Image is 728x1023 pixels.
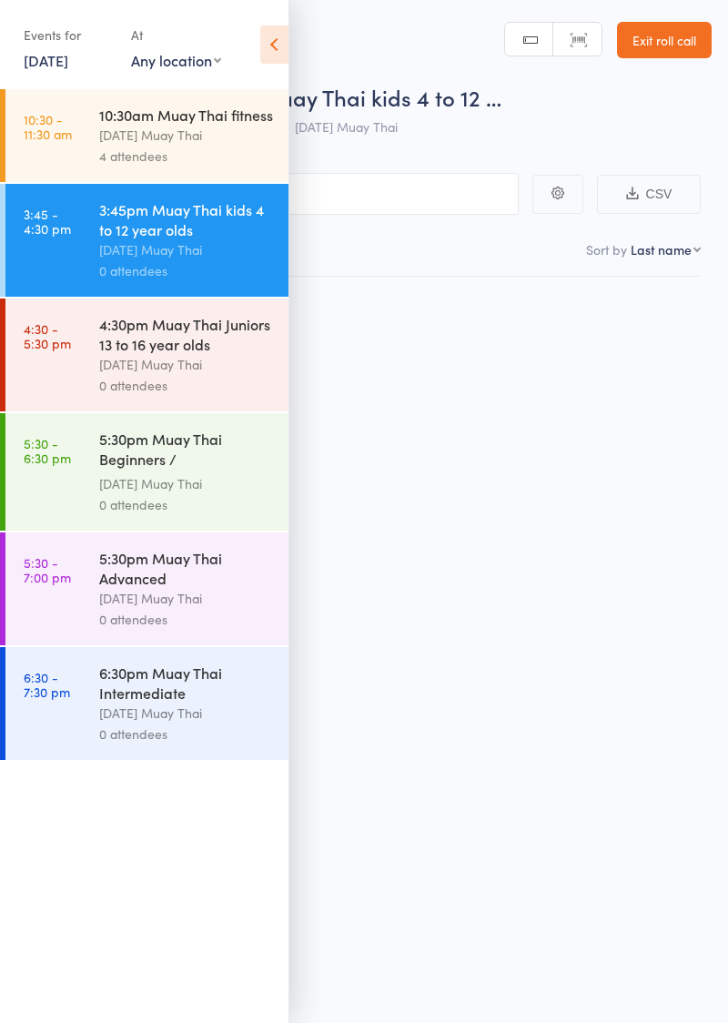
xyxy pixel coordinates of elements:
div: [DATE] Muay Thai [99,354,273,375]
div: 0 attendees [99,375,273,396]
time: 5:30 - 7:00 pm [24,555,71,584]
time: 6:30 - 7:30 pm [24,670,70,699]
div: 3:45pm Muay Thai kids 4 to 12 year olds [99,199,273,239]
div: 4:30pm Muay Thai Juniors 13 to 16 year olds [99,314,273,354]
a: 10:30 -11:30 am10:30am Muay Thai fitness[DATE] Muay Thai4 attendees [5,89,288,182]
div: Events for [24,20,113,50]
div: 5:30pm Muay Thai Beginners / Fundamentals [99,429,273,473]
div: [DATE] Muay Thai [99,125,273,146]
button: CSV [597,175,701,214]
div: 0 attendees [99,494,273,515]
span: [DATE] Muay Thai [295,117,398,136]
a: 3:45 -4:30 pm3:45pm Muay Thai kids 4 to 12 year olds[DATE] Muay Thai0 attendees [5,184,288,297]
a: 4:30 -5:30 pm4:30pm Muay Thai Juniors 13 to 16 year olds[DATE] Muay Thai0 attendees [5,299,288,411]
span: 3:45pm Muay Thai kids 4 to 12 … [180,82,501,112]
time: 5:30 - 6:30 pm [24,436,71,465]
time: 10:30 - 11:30 am [24,112,72,141]
div: 0 attendees [99,724,273,744]
div: 5:30pm Muay Thai Advanced [99,548,273,588]
div: Any location [131,50,221,70]
div: [DATE] Muay Thai [99,473,273,494]
a: 5:30 -7:00 pm5:30pm Muay Thai Advanced[DATE] Muay Thai0 attendees [5,532,288,645]
a: 6:30 -7:30 pm6:30pm Muay Thai Intermediate[DATE] Muay Thai0 attendees [5,647,288,760]
div: 6:30pm Muay Thai Intermediate [99,663,273,703]
div: 10:30am Muay Thai fitness [99,105,273,125]
a: 5:30 -6:30 pm5:30pm Muay Thai Beginners / Fundamentals[DATE] Muay Thai0 attendees [5,413,288,531]
div: [DATE] Muay Thai [99,588,273,609]
time: 3:45 - 4:30 pm [24,207,71,236]
div: 0 attendees [99,260,273,281]
div: Last name [631,240,692,258]
div: [DATE] Muay Thai [99,703,273,724]
div: 0 attendees [99,609,273,630]
div: At [131,20,221,50]
a: Exit roll call [617,22,712,58]
label: Sort by [586,240,627,258]
time: 4:30 - 5:30 pm [24,321,71,350]
div: [DATE] Muay Thai [99,239,273,260]
a: [DATE] [24,50,68,70]
div: 4 attendees [99,146,273,167]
